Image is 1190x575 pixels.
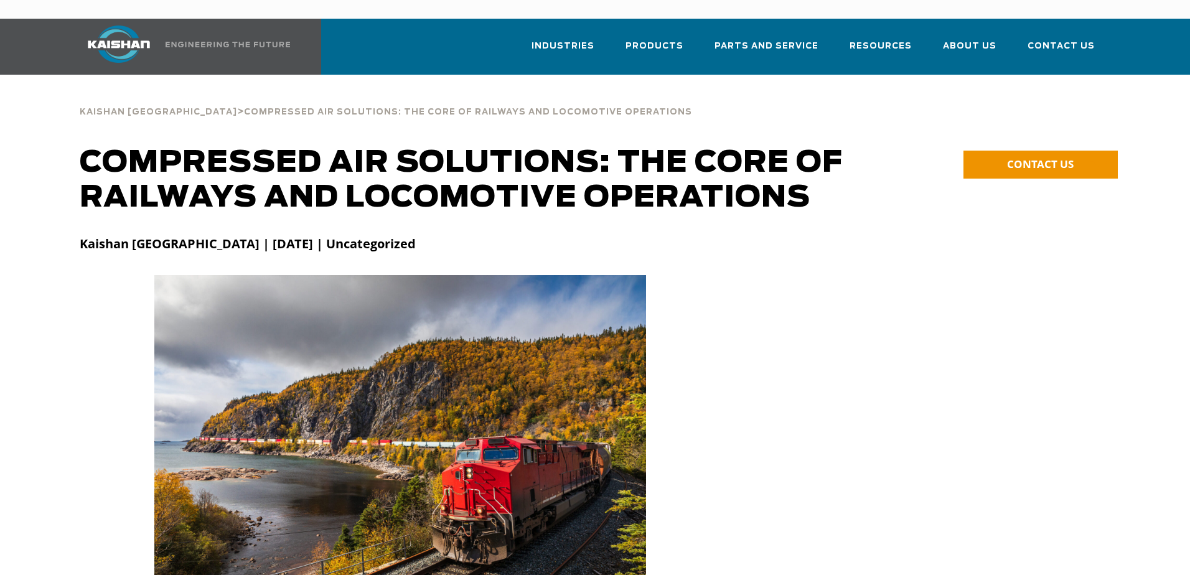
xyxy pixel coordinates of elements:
[850,39,912,54] span: Resources
[943,39,996,54] span: About Us
[1028,30,1095,72] a: Contact Us
[532,30,594,72] a: Industries
[80,106,237,117] a: Kaishan [GEOGRAPHIC_DATA]
[80,108,237,116] span: Kaishan [GEOGRAPHIC_DATA]
[80,146,901,215] h1: Compressed Air Solutions: The Core of Railways and Locomotive Operations
[72,19,293,75] a: Kaishan USA
[72,26,166,63] img: kaishan logo
[244,108,692,116] span: Compressed Air Solutions: The Core of Railways and Locomotive Operations
[1007,157,1074,171] span: CONTACT US
[943,30,996,72] a: About Us
[1028,39,1095,54] span: Contact Us
[80,235,416,252] strong: Kaishan [GEOGRAPHIC_DATA] | [DATE] | Uncategorized
[80,93,692,122] div: >
[963,151,1118,179] a: CONTACT US
[714,39,818,54] span: Parts and Service
[714,30,818,72] a: Parts and Service
[850,30,912,72] a: Resources
[244,106,692,117] a: Compressed Air Solutions: The Core of Railways and Locomotive Operations
[625,39,683,54] span: Products
[166,42,290,47] img: Engineering the future
[625,30,683,72] a: Products
[532,39,594,54] span: Industries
